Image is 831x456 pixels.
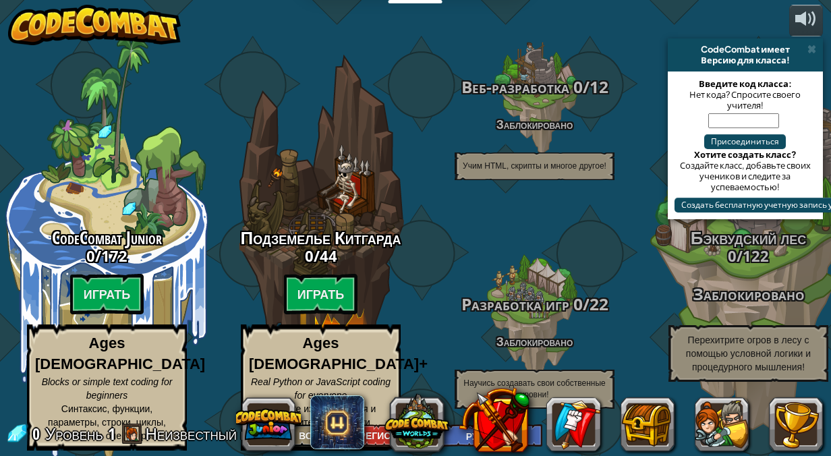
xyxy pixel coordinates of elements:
[428,78,641,96] h3: /
[428,335,641,348] h4: Заблокировано
[48,403,166,441] span: Синтаксис, функции, параметры, строки, циклы, условные операторы
[428,295,641,314] h3: /
[728,246,737,266] span: 0
[743,246,769,266] span: 122
[569,293,583,315] span: 0
[249,335,428,372] strong: Ages [DEMOGRAPHIC_DATA]+
[108,423,115,445] span: 1
[32,423,44,445] span: 0
[461,293,569,315] span: Разработка игр
[789,5,823,36] button: Регулировать громкость
[673,55,818,65] div: Версию для класса!
[704,134,786,149] button: Присоединиться
[305,246,314,266] span: 0
[86,246,95,266] span: 0
[35,335,205,372] strong: Ages [DEMOGRAPHIC_DATA]
[101,246,127,266] span: 172
[590,76,608,98] span: 12
[284,274,358,314] btn: Играть
[675,89,816,111] div: Нет кода? Спросите своего учителя!
[320,246,337,266] span: 44
[673,44,818,55] div: CodeCombat имеет
[590,293,608,315] span: 22
[569,76,583,98] span: 0
[214,248,428,264] h3: /
[463,161,606,171] span: Учим HTML, скрипты и многое другое!
[52,225,162,250] span: CodeCombat Junior
[428,118,641,131] h4: Заблокировано
[45,423,103,445] span: Уровень
[241,225,401,250] span: Подземелье Китгарда
[251,376,391,401] span: Real Python or JavaScript coding for everyone
[675,149,816,160] div: Хотите создать класс?
[691,225,806,250] span: Бэквудский лес
[675,160,816,192] div: Создайте класс, добавьте своих учеников и следите за успеваемостью!
[70,274,144,314] btn: Играть
[463,378,606,399] span: Научись создавать свои собственные уровни!
[146,423,279,445] span: Неизвестный игрок
[8,5,181,45] img: CodeCombat - Learn how to code by playing a game
[686,335,811,372] span: Перехитрите огров в лесу с помощью условной логики и процедурного мышления!
[675,78,816,89] div: Введите код класса:
[42,376,173,401] span: Blocks or simple text coding for beginners
[461,76,569,98] span: Веб-разработка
